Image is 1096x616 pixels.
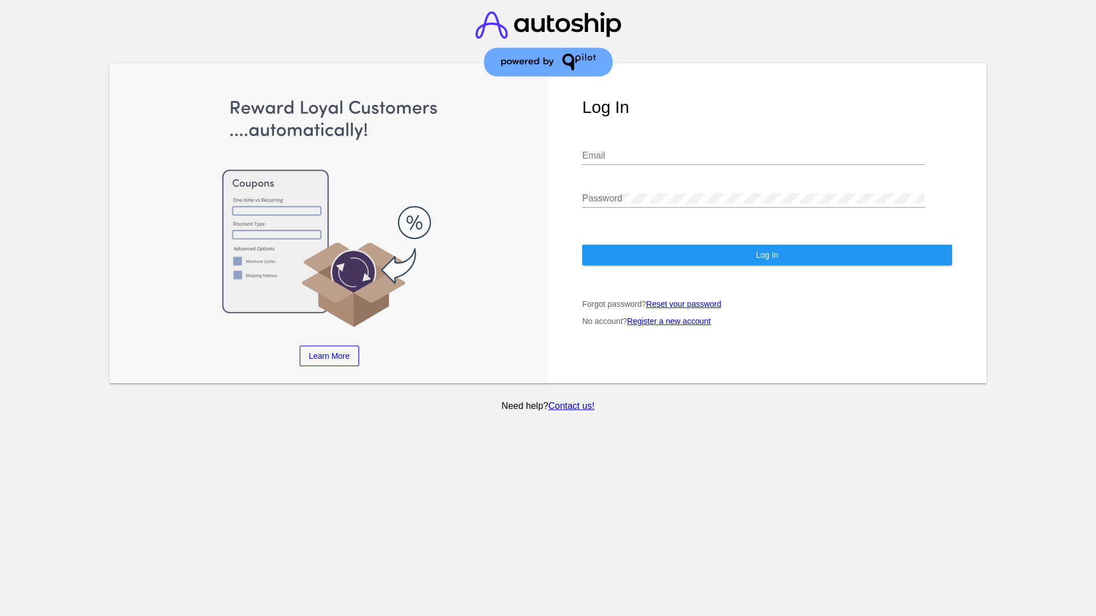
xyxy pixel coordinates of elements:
[582,151,925,161] input: Email
[144,98,514,329] img: Apply Coupons Automatically to Scheduled Orders with QPilot
[582,299,952,309] p: Forgot password?
[627,317,711,326] a: Register a new account
[309,351,350,360] span: Learn More
[582,245,952,265] button: Log In
[548,401,594,411] a: Contact us!
[108,401,989,411] p: Need help?
[582,98,952,117] h1: Log In
[300,346,359,366] a: Learn More
[582,317,952,326] p: No account?
[646,299,722,309] a: Reset your password
[756,250,778,260] span: Log In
